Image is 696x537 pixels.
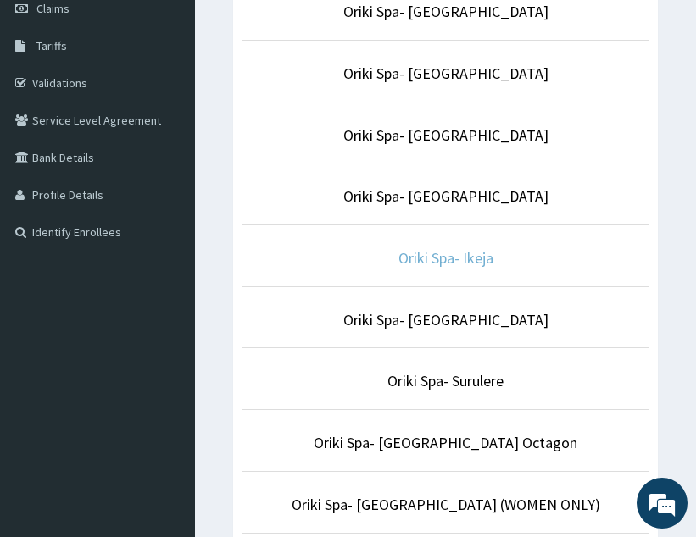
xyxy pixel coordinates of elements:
a: Oriki Spa- [GEOGRAPHIC_DATA] [343,2,548,21]
span: Tariffs [36,38,67,53]
a: Oriki Spa- [GEOGRAPHIC_DATA] (WOMEN ONLY) [292,495,600,514]
a: Oriki Spa- [GEOGRAPHIC_DATA] [343,125,548,145]
a: Oriki Spa- Ikeja [398,248,493,268]
a: Oriki Spa- [GEOGRAPHIC_DATA] [343,64,548,83]
a: Oriki Spa- Surulere [387,371,504,390]
a: Oriki Spa- [GEOGRAPHIC_DATA] [343,310,548,329]
span: Claims [36,1,70,16]
a: Oriki Spa- [GEOGRAPHIC_DATA] [343,186,548,206]
a: Oriki Spa- [GEOGRAPHIC_DATA] Octagon [314,433,577,452]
